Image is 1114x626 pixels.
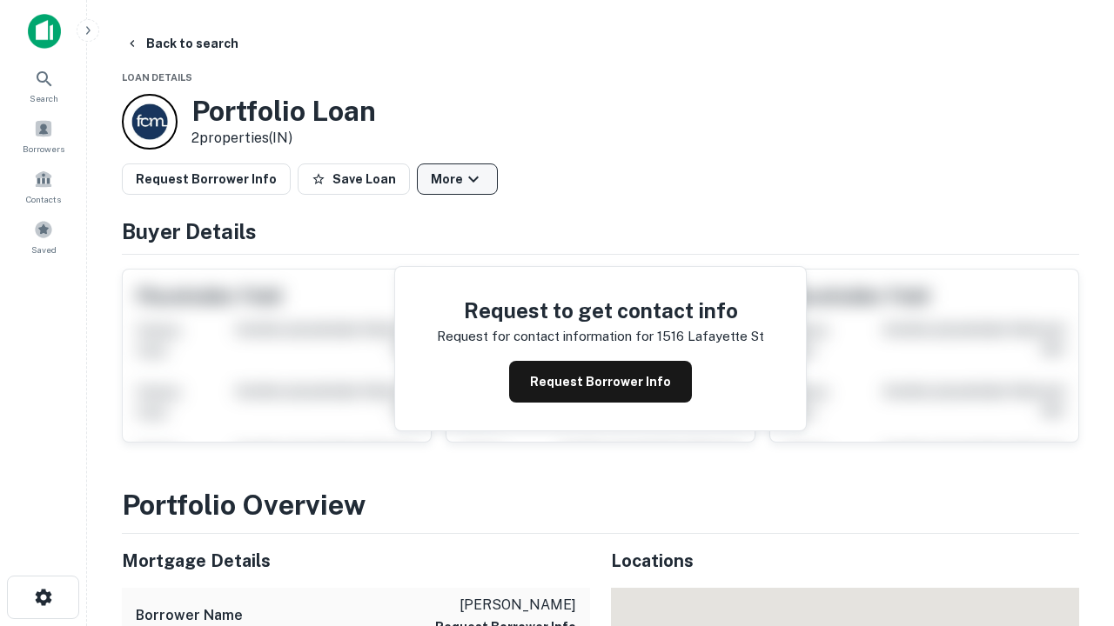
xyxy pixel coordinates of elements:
p: 2 properties (IN) [191,128,376,149]
button: Request Borrower Info [122,163,291,195]
h4: Buyer Details [122,216,1079,247]
button: Save Loan [298,163,410,195]
span: Contacts [26,192,61,206]
a: Search [5,62,82,109]
h3: Portfolio Loan [191,95,376,128]
h4: Request to get contact info [437,295,764,326]
button: Back to search [118,28,245,59]
button: More [417,163,498,195]
h5: Mortgage Details [122,548,590,574]
p: Request for contact information for [437,326,654,347]
img: capitalize-icon.png [28,14,61,49]
h6: Borrower Name [136,605,243,626]
h5: Locations [611,548,1079,574]
a: Borrowers [5,112,82,159]
span: Loan Details [122,72,192,83]
p: [PERSON_NAME] [435,595,576,616]
span: Search [30,91,58,105]
h3: Portfolio Overview [122,484,1079,526]
span: Saved [31,243,57,256]
p: 1516 lafayette st [657,326,764,347]
button: Request Borrower Info [509,361,692,403]
a: Contacts [5,163,82,210]
a: Saved [5,213,82,260]
iframe: Chat Widget [1027,431,1114,515]
span: Borrowers [23,142,64,156]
